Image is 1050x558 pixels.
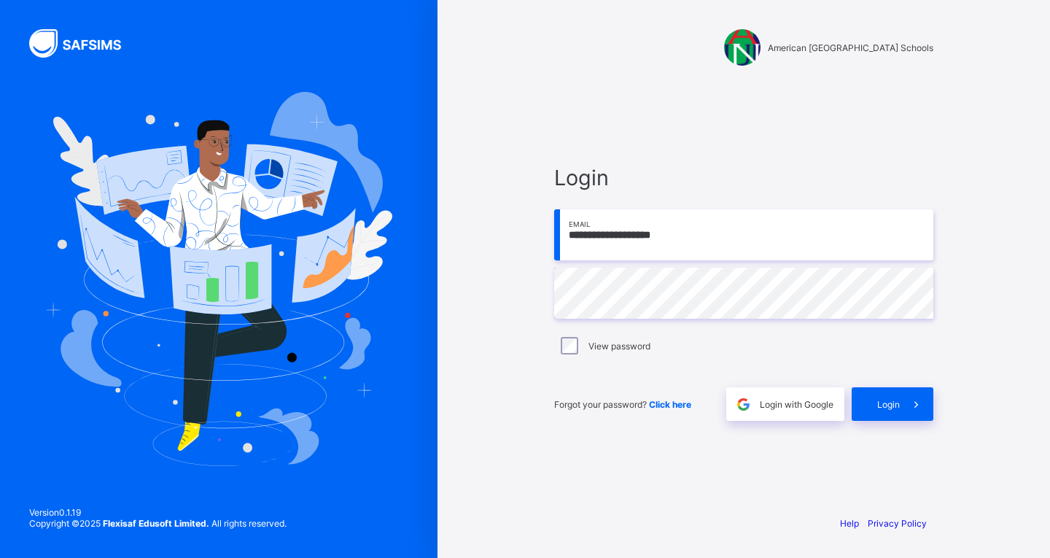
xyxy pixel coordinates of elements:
span: Login with Google [760,399,833,410]
span: Version 0.1.19 [29,507,287,518]
img: Hero Image [45,92,392,465]
a: Click here [649,399,691,410]
strong: Flexisaf Edusoft Limited. [103,518,209,529]
span: Login [554,165,933,190]
img: SAFSIMS Logo [29,29,139,58]
a: Privacy Policy [868,518,927,529]
span: American [GEOGRAPHIC_DATA] Schools [768,42,933,53]
a: Help [840,518,859,529]
span: Login [877,399,900,410]
span: Copyright © 2025 All rights reserved. [29,518,287,529]
span: Forgot your password? [554,399,691,410]
label: View password [588,341,650,352]
img: google.396cfc9801f0270233282035f929180a.svg [735,396,752,413]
